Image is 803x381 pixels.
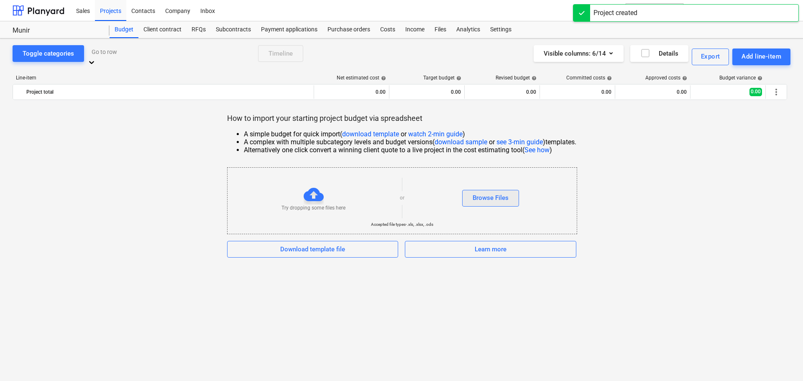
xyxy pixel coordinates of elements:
div: 0.00 [393,85,461,99]
span: help [379,76,386,81]
button: Learn more [405,241,576,258]
div: Browse Files [473,192,509,203]
a: Subcontracts [211,21,256,38]
a: Income [400,21,430,38]
a: Budget [110,21,138,38]
div: 0.00 [468,85,536,99]
div: Line-item [13,75,315,81]
p: or [400,194,404,202]
div: Download template file [280,244,345,255]
button: Visible columns:6/14 [534,45,624,62]
div: Віджет чату [761,341,803,381]
a: see 3-min guide [496,138,543,146]
a: Settings [485,21,517,38]
div: Visible columns : 6/14 [544,48,614,59]
button: Details [630,45,688,62]
a: Files [430,21,451,38]
a: download sample [435,138,487,146]
div: Details [640,48,678,59]
p: Accepted file types - .xls, .xlsx, .ods [371,222,433,227]
div: 0.00 [543,85,611,99]
a: Payment applications [256,21,322,38]
a: See how [524,146,550,154]
div: Budget variance [719,75,762,81]
span: More actions [771,87,781,97]
div: Add line-item [742,51,781,62]
span: help [680,76,687,81]
button: Download template file [227,241,399,258]
div: Project total [26,85,310,99]
li: A complex with multiple subcategory levels and budget versions ( or ) templates. [244,138,576,146]
span: help [605,76,612,81]
a: Costs [375,21,400,38]
div: Try dropping some files hereorBrowse FilesAccepted file types-.xls, .xlsx, .ods [227,167,577,234]
p: How to import your starting project budget via spreadsheet [227,113,576,123]
div: 0.00 [317,85,386,99]
button: Export [692,49,729,65]
div: Committed costs [566,75,612,81]
span: help [530,76,537,81]
div: Learn more [475,244,506,255]
a: RFQs [187,21,211,38]
li: A simple budget for quick import ( or ) [244,130,576,138]
span: help [756,76,762,81]
div: 0.00 [619,85,687,99]
button: Add line-item [732,49,790,65]
div: Munir [13,26,100,35]
span: 0.00 [749,88,762,96]
button: Browse Files [462,190,519,207]
div: Approved costs [645,75,687,81]
button: Toggle categories [13,45,84,62]
div: Toggle categories [23,48,74,59]
div: Project created [593,8,637,18]
a: Client contract [138,21,187,38]
a: watch 2-min guide [408,130,463,138]
span: help [455,76,461,81]
iframe: Chat Widget [761,341,803,381]
a: download template [342,130,399,138]
div: Net estimated cost [337,75,386,81]
a: Analytics [451,21,485,38]
p: Try dropping some files here [281,205,345,212]
div: Revised budget [496,75,537,81]
li: Alternatively one click convert a winning client quote to a live project in the cost estimating t... [244,146,576,154]
a: Purchase orders [322,21,375,38]
div: Export [701,51,720,62]
div: Target budget [423,75,461,81]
